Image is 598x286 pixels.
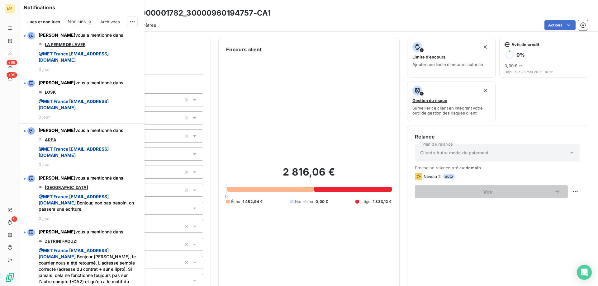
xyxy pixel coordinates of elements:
[544,20,576,30] button: Actions
[5,4,15,14] div: ME
[511,42,539,47] span: Avis de crédit
[505,70,583,74] span: Depuis le 26 mai 2025, 16:26
[45,42,85,47] a: LA FERME DE LAVEE
[412,98,447,103] span: Gestion du risque
[316,199,328,204] span: 0,00 €
[225,194,228,199] span: 0
[226,166,392,185] h2: 2 816,06 €
[415,165,580,170] span: Prochaine relance prévue
[39,127,123,134] span: vous a mentionné dans
[577,265,592,280] div: Open Intercom Messenger
[516,52,525,58] h6: 0 %
[39,115,50,120] span: 0 jour
[27,19,60,24] span: Lues et non lues
[412,62,483,67] span: Ajouter une limite d’encours autorisé
[39,32,75,38] span: [PERSON_NAME]
[45,137,56,142] a: AREA
[39,175,123,181] span: vous a mentionné dans
[39,216,50,221] span: 0 jour
[231,199,240,204] span: Échu
[5,272,15,282] img: Logo LeanPay
[39,146,109,158] span: @ MET France [EMAIL_ADDRESS][DOMAIN_NAME]
[424,174,441,179] span: Niveau 2
[39,175,75,181] span: [PERSON_NAME]
[20,171,145,225] button: [PERSON_NAME]vous a mentionné dans[GEOGRAPHIC_DATA] @MET France [EMAIL_ADDRESS][DOMAIN_NAME] Bonj...
[407,82,496,121] button: Gestion du risqueSurveiller ce client en intégrant votre outil de gestion des risques client.
[373,199,392,204] span: 1 333,12 €
[422,189,554,194] span: Voir
[20,124,145,171] button: [PERSON_NAME]vous a mentionné dansAREA @MET France [EMAIL_ADDRESS][DOMAIN_NAME] 0 jour
[415,185,568,198] button: Voir
[20,28,145,76] button: [PERSON_NAME]vous a mentionné dansLA FERME DE LAVEE @MET France [EMAIL_ADDRESS][DOMAIN_NAME] 0 jour
[443,174,455,179] span: auto
[20,76,145,124] button: [PERSON_NAME]vous a mentionné dansLOSK @MET France [EMAIL_ADDRESS][DOMAIN_NAME] 0 jour
[45,90,56,95] a: LOSK
[87,19,93,25] span: 9
[45,185,88,190] a: [GEOGRAPHIC_DATA]
[24,4,141,11] h6: Notifications
[39,67,50,72] span: 0 jour
[226,46,262,53] h6: Encours client
[360,199,370,204] span: Litige
[7,60,17,65] span: +99
[243,199,263,204] span: 1 482,94 €
[420,150,489,156] span: Clients Autre mode de paiement
[415,133,580,140] h6: Relance
[39,99,109,110] span: @ MET France [EMAIL_ADDRESS][DOMAIN_NAME]
[466,165,481,170] span: demain
[39,194,109,205] span: @ MET France [EMAIL_ADDRESS][DOMAIN_NAME]
[100,19,120,24] span: Archivées
[407,38,496,78] button: Limite d’encoursAjouter une limite d’encours autorisé
[39,162,50,167] span: 0 jour
[39,51,109,63] span: @ MET France [EMAIL_ADDRESS][DOMAIN_NAME]
[39,80,123,86] span: vous a mentionné dans
[412,105,491,115] span: Surveiller ce client en intégrant votre outil de gestion des risques client.
[505,63,517,68] span: 0,00 €
[68,18,86,25] span: Non lues
[39,194,141,212] span: Bonjour, non pas besoin, on passera une écriture
[39,229,75,234] span: [PERSON_NAME]
[39,32,123,38] span: vous a mentionné dans
[12,216,17,222] span: 9
[39,80,75,85] span: [PERSON_NAME]
[295,199,313,204] span: Non-échu
[39,128,75,133] span: [PERSON_NAME]
[45,239,78,244] a: ZETRINI FAOUZI
[39,229,123,235] span: vous a mentionné dans
[39,248,109,259] span: @ MET France [EMAIL_ADDRESS][DOMAIN_NAME]
[412,54,445,59] span: Limite d’encours
[55,7,271,19] h3: KB TRADING - METFRA000001782_30000960194757-CA1
[7,72,17,78] span: +99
